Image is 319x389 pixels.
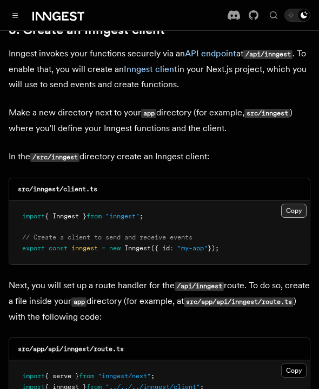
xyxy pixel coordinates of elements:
[102,244,105,252] span: =
[45,372,79,380] span: { serve }
[105,212,139,220] span: "inngest"
[22,212,45,220] span: import
[71,297,87,307] code: app
[98,372,151,380] span: "inngest/next"
[109,244,121,252] span: new
[9,149,310,165] p: In the directory create an Inngest client:
[22,372,45,380] span: import
[175,282,224,291] code: /api/inngest
[208,244,219,252] span: });
[9,9,22,22] button: Toggle navigation
[22,234,192,241] span: // Create a client to send and receive events
[71,244,98,252] span: inngest
[9,46,310,92] p: Inngest invokes your functions securely via an at . To enable that, you will create an in your Ne...
[281,364,307,378] button: Copy
[151,244,170,252] span: ({ id
[87,212,102,220] span: from
[284,9,310,22] button: Toggle dark mode
[170,244,174,252] span: :
[9,278,310,325] p: Next, you will set up a route handler for the route. To do so, create a file inside your director...
[267,9,280,22] button: Find something...
[184,297,294,307] code: src/app/api/inngest/route.ts
[185,48,236,59] a: API endpoint
[22,244,45,252] span: export
[18,185,97,193] code: src/inngest/client.ts
[49,244,68,252] span: const
[45,212,87,220] span: { Inngest }
[281,204,307,218] button: Copy
[244,109,290,118] code: src/inngest
[124,244,151,252] span: Inngest
[243,50,293,59] code: /api/inngest
[18,345,124,353] code: src/app/api/inngest/route.ts
[177,244,208,252] span: "my-app"
[151,372,155,380] span: ;
[30,153,79,162] code: /src/inngest
[139,212,143,220] span: ;
[124,64,177,74] a: Inngest client
[141,109,156,118] code: app
[9,105,310,136] p: Make a new directory next to your directory (for example, ) where you'll define your Inngest func...
[79,372,94,380] span: from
